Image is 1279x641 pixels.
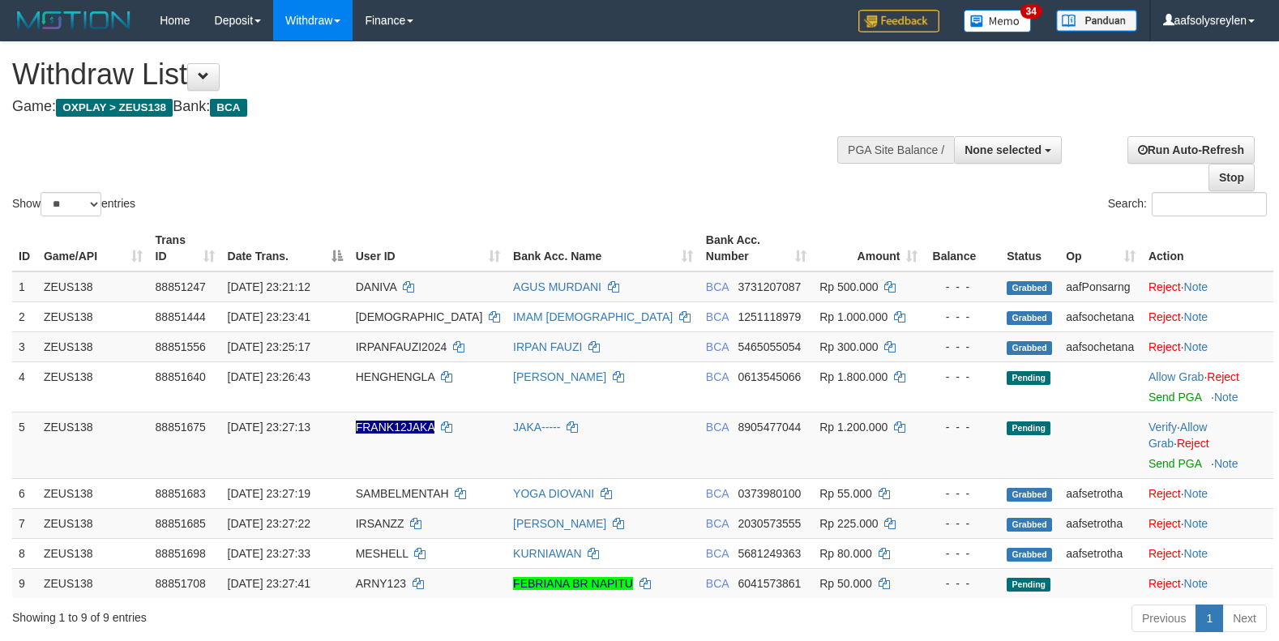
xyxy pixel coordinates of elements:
[1149,487,1181,500] a: Reject
[356,547,409,560] span: MESHELL
[37,331,149,361] td: ZEUS138
[1214,391,1238,404] a: Note
[706,547,729,560] span: BCA
[12,331,37,361] td: 3
[1149,421,1207,450] a: Allow Grab
[819,280,878,293] span: Rp 500.000
[819,577,872,590] span: Rp 50.000
[513,487,594,500] a: YOGA DIOVANI
[1196,605,1223,632] a: 1
[156,517,206,530] span: 88851685
[37,361,149,412] td: ZEUS138
[1000,225,1059,271] th: Status
[12,8,135,32] img: MOTION_logo.png
[1184,547,1208,560] a: Note
[513,577,633,590] a: FEBRIANA BR NAPITU
[1007,421,1050,435] span: Pending
[12,603,521,626] div: Showing 1 to 9 of 9 entries
[1007,341,1052,355] span: Grabbed
[349,225,507,271] th: User ID: activate to sort column ascending
[513,340,582,353] a: IRPAN FAUZI
[1214,457,1238,470] a: Note
[12,412,37,478] td: 5
[1142,412,1273,478] td: · ·
[12,271,37,302] td: 1
[813,225,924,271] th: Amount: activate to sort column ascending
[356,370,434,383] span: HENGHENGLA
[1007,548,1052,562] span: Grabbed
[1149,457,1201,470] a: Send PGA
[356,421,434,434] span: Nama rekening ada tanda titik/strip, harap diedit
[1007,281,1052,295] span: Grabbed
[513,517,606,530] a: [PERSON_NAME]
[37,225,149,271] th: Game/API: activate to sort column ascending
[819,421,888,434] span: Rp 1.200.000
[930,369,994,385] div: - - -
[149,225,221,271] th: Trans ID: activate to sort column ascending
[1007,578,1050,592] span: Pending
[819,310,888,323] span: Rp 1.000.000
[228,577,310,590] span: [DATE] 23:27:41
[513,280,601,293] a: AGUS MURDANI
[12,192,135,216] label: Show entries
[706,421,729,434] span: BCA
[156,370,206,383] span: 88851640
[1149,517,1181,530] a: Reject
[930,309,994,325] div: - - -
[37,568,149,598] td: ZEUS138
[37,508,149,538] td: ZEUS138
[1184,340,1208,353] a: Note
[1127,136,1255,164] a: Run Auto-Refresh
[930,575,994,592] div: - - -
[37,478,149,508] td: ZEUS138
[1149,280,1181,293] a: Reject
[1142,568,1273,598] td: ·
[1142,361,1273,412] td: ·
[699,225,813,271] th: Bank Acc. Number: activate to sort column ascending
[930,279,994,295] div: - - -
[12,361,37,412] td: 4
[12,538,37,568] td: 8
[738,421,802,434] span: Copy 8905477044 to clipboard
[221,225,349,271] th: Date Trans.: activate to sort column descending
[1184,310,1208,323] a: Note
[965,143,1042,156] span: None selected
[1059,331,1142,361] td: aafsochetana
[156,421,206,434] span: 88851675
[156,340,206,353] span: 88851556
[356,340,447,353] span: IRPANFAUZI2024
[1020,4,1042,19] span: 34
[1149,547,1181,560] a: Reject
[1152,192,1267,216] input: Search:
[1142,271,1273,302] td: ·
[738,280,802,293] span: Copy 3731207087 to clipboard
[738,340,802,353] span: Copy 5465055054 to clipboard
[1007,311,1052,325] span: Grabbed
[228,340,310,353] span: [DATE] 23:25:17
[738,517,802,530] span: Copy 2030573555 to clipboard
[356,577,406,590] span: ARNY123
[819,517,878,530] span: Rp 225.000
[706,517,729,530] span: BCA
[507,225,699,271] th: Bank Acc. Name: activate to sort column ascending
[1184,280,1208,293] a: Note
[356,310,483,323] span: [DEMOGRAPHIC_DATA]
[819,487,872,500] span: Rp 55.000
[738,370,802,383] span: Copy 0613545066 to clipboard
[1142,331,1273,361] td: ·
[1007,488,1052,502] span: Grabbed
[706,487,729,500] span: BCA
[819,547,872,560] span: Rp 80.000
[1149,391,1201,404] a: Send PGA
[37,271,149,302] td: ZEUS138
[924,225,1000,271] th: Balance
[964,10,1032,32] img: Button%20Memo.svg
[56,99,173,117] span: OXPLAY > ZEUS138
[1222,605,1267,632] a: Next
[37,538,149,568] td: ZEUS138
[706,370,729,383] span: BCA
[12,225,37,271] th: ID
[930,419,994,435] div: - - -
[738,310,802,323] span: Copy 1251118979 to clipboard
[356,280,396,293] span: DANIVA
